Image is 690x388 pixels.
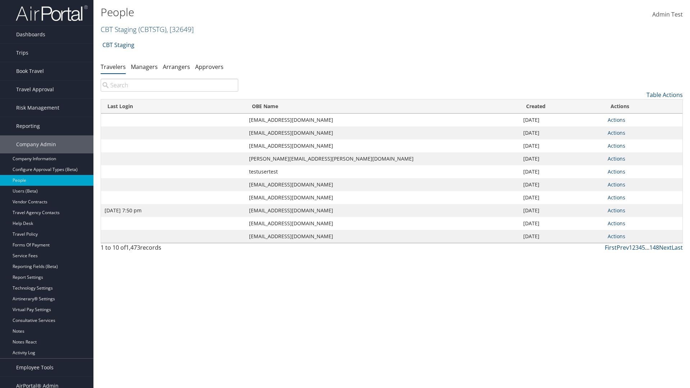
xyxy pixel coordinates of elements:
a: Approvers [195,63,224,71]
a: Next [659,244,672,251]
th: OBE Name: activate to sort column ascending [245,100,520,114]
td: [EMAIL_ADDRESS][DOMAIN_NAME] [245,191,520,204]
h1: People [101,5,489,20]
a: Prev [617,244,629,251]
a: Actions [608,142,625,149]
a: CBT Staging [102,38,134,52]
td: [DATE] [520,217,604,230]
span: Travel Approval [16,80,54,98]
a: Admin Test [652,4,683,26]
a: 4 [639,244,642,251]
input: Search [101,79,238,92]
a: CBT Staging [101,24,194,34]
div: 1 to 10 of records [101,243,238,255]
span: Book Travel [16,62,44,80]
span: , [ 32649 ] [166,24,194,34]
a: Actions [608,168,625,175]
a: Actions [608,155,625,162]
span: Dashboards [16,26,45,43]
td: testusertest [245,165,520,178]
a: Actions [608,129,625,136]
a: Actions [608,181,625,188]
a: 148 [649,244,659,251]
span: Reporting [16,117,40,135]
td: [DATE] [520,126,604,139]
th: Actions [604,100,682,114]
td: [EMAIL_ADDRESS][DOMAIN_NAME] [245,126,520,139]
td: [DATE] 7:50 pm [101,204,245,217]
td: [DATE] [520,114,604,126]
a: Actions [608,116,625,123]
td: [DATE] [520,152,604,165]
td: [EMAIL_ADDRESS][DOMAIN_NAME] [245,230,520,243]
span: Employee Tools [16,359,54,377]
td: [EMAIL_ADDRESS][DOMAIN_NAME] [245,217,520,230]
span: Company Admin [16,135,56,153]
a: 2 [632,244,635,251]
td: [DATE] [520,178,604,191]
td: [PERSON_NAME][EMAIL_ADDRESS][PERSON_NAME][DOMAIN_NAME] [245,152,520,165]
a: 1 [629,244,632,251]
span: 1,473 [126,244,140,251]
a: Actions [608,194,625,201]
td: [DATE] [520,165,604,178]
a: Actions [608,207,625,214]
img: airportal-logo.png [16,5,88,22]
a: Table Actions [647,91,683,99]
th: Last Login: activate to sort column ascending [101,100,245,114]
span: Admin Test [652,10,683,18]
a: Managers [131,63,158,71]
a: First [605,244,617,251]
a: Arrangers [163,63,190,71]
span: Trips [16,44,28,62]
a: 5 [642,244,645,251]
a: Last [672,244,683,251]
span: ( CBTSTG ) [138,24,166,34]
th: Created: activate to sort column ascending [520,100,604,114]
a: Travelers [101,63,126,71]
td: [EMAIL_ADDRESS][DOMAIN_NAME] [245,178,520,191]
td: [DATE] [520,204,604,217]
td: [DATE] [520,191,604,204]
span: … [645,244,649,251]
a: 3 [635,244,639,251]
td: [EMAIL_ADDRESS][DOMAIN_NAME] [245,139,520,152]
td: [EMAIL_ADDRESS][DOMAIN_NAME] [245,114,520,126]
a: Actions [608,233,625,240]
td: [EMAIL_ADDRESS][DOMAIN_NAME] [245,204,520,217]
a: Actions [608,220,625,227]
td: [DATE] [520,139,604,152]
td: [DATE] [520,230,604,243]
span: Risk Management [16,99,59,117]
